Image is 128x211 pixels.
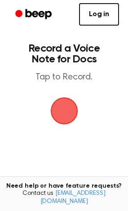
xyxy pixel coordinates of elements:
p: Tap to Record. [16,72,112,83]
button: Beep Logo [51,97,78,124]
a: Log in [79,3,119,26]
h1: Record a Voice Note for Docs [16,43,112,65]
a: Beep [9,6,60,23]
a: [EMAIL_ADDRESS][DOMAIN_NAME] [40,190,106,205]
span: Contact us [5,190,123,206]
